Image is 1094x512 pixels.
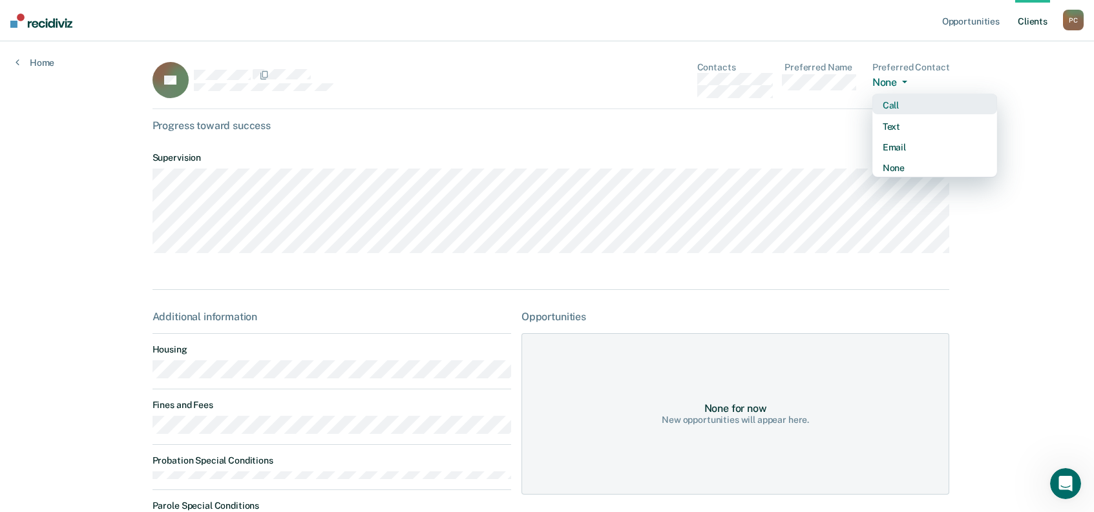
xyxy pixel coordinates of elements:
[153,500,511,511] dt: Parole Special Conditions
[153,400,511,411] dt: Fines and Fees
[153,119,950,132] div: Progress toward success
[883,163,987,174] div: None
[10,14,72,28] img: Recidiviz
[883,121,987,132] div: Text
[153,311,511,323] div: Additional information
[521,311,949,323] div: Opportunities
[1063,10,1084,30] button: PC
[153,455,511,466] dt: Probation Special Conditions
[1063,10,1084,30] div: P C
[153,152,950,163] dt: Supervision
[153,344,511,355] dt: Housing
[883,100,987,111] div: Call
[697,62,775,73] dt: Contacts
[662,415,809,425] div: New opportunities will appear here.
[872,62,950,73] dt: Preferred Contact
[1050,468,1081,499] iframe: Intercom live chat
[883,142,987,153] div: Email
[704,402,767,415] div: None for now
[784,62,862,73] dt: Preferred Name
[872,76,912,91] button: None
[16,57,54,68] a: Home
